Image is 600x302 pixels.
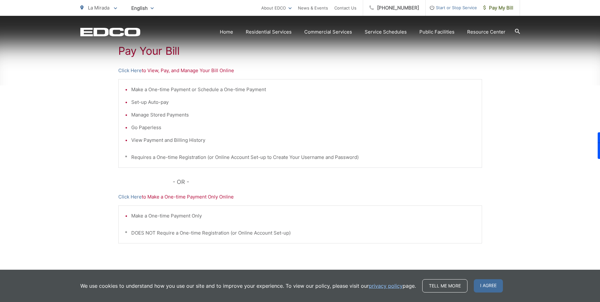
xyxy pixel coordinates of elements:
li: View Payment and Billing History [131,136,475,144]
li: Set-up Auto-pay [131,98,475,106]
a: Home [220,28,233,36]
a: About EDCO [261,4,292,12]
a: EDCD logo. Return to the homepage. [80,28,140,36]
a: Public Facilities [419,28,455,36]
li: Make a One-time Payment or Schedule a One-time Payment [131,86,475,93]
p: * Requires a One-time Registration (or Online Account Set-up to Create Your Username and Password) [125,154,475,161]
p: to View, Pay, and Manage Your Bill Online [118,67,482,74]
span: I agree [474,279,503,293]
a: News & Events [298,4,328,12]
a: Resource Center [467,28,505,36]
li: Go Paperless [131,124,475,131]
span: La Mirada [88,5,109,11]
li: Manage Stored Payments [131,111,475,119]
span: English [127,3,158,14]
p: * DOES NOT Require a One-time Registration (or Online Account Set-up) [125,229,475,237]
li: Make a One-time Payment Only [131,212,475,220]
a: Service Schedules [365,28,407,36]
p: We use cookies to understand how you use our site and to improve your experience. To view our pol... [80,282,416,290]
h1: Pay Your Bill [118,45,482,57]
a: Contact Us [334,4,356,12]
p: to Make a One-time Payment Only Online [118,193,482,201]
a: Click Here [118,67,142,74]
p: - OR - [173,177,482,187]
a: Residential Services [246,28,292,36]
a: Commercial Services [304,28,352,36]
a: Click Here [118,193,142,201]
a: Tell me more [422,279,467,293]
span: Pay My Bill [483,4,513,12]
a: privacy policy [369,282,403,290]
